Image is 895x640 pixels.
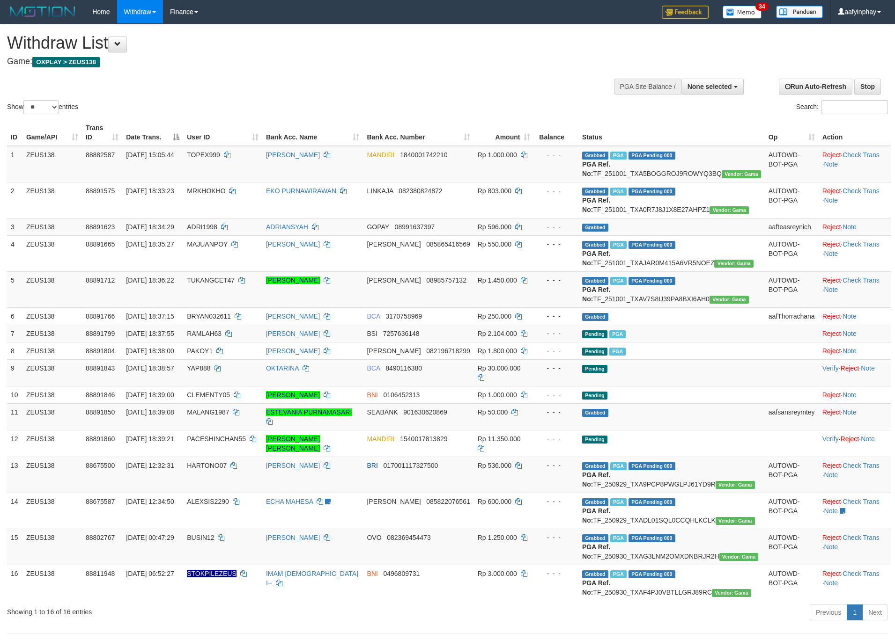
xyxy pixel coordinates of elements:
[538,346,575,356] div: - - -
[387,534,430,541] span: Copy 082369454473 to clipboard
[765,218,819,235] td: aafteasreynich
[582,188,608,196] span: Grabbed
[22,218,82,235] td: ZEUS138
[478,223,511,231] span: Rp 596.000
[819,342,891,359] td: ·
[582,196,610,213] b: PGA Ref. No:
[824,507,838,515] a: Note
[367,276,421,284] span: [PERSON_NAME]
[841,364,859,372] a: Reject
[822,534,841,541] a: Reject
[629,462,675,470] span: PGA Pending
[187,462,227,469] span: HARTONO07
[765,307,819,325] td: aafThorrachana
[843,223,857,231] a: Note
[126,330,174,337] span: [DATE] 18:37:55
[822,223,841,231] a: Reject
[367,223,389,231] span: GOPAY
[7,5,78,19] img: MOTION_logo.png
[478,462,511,469] span: Rp 536.000
[22,386,82,403] td: ZEUS138
[367,187,393,195] span: LINKAJA
[22,359,82,386] td: ZEUS138
[400,151,447,159] span: Copy 1840001742210 to clipboard
[810,604,847,620] a: Previous
[824,543,838,551] a: Note
[126,276,174,284] span: [DATE] 18:36:22
[819,218,891,235] td: ·
[22,457,82,493] td: ZEUS138
[266,223,308,231] a: ADRIANSYAH
[582,365,607,373] span: Pending
[822,570,841,577] a: Reject
[400,435,447,443] span: Copy 1540017813829 to clipboard
[824,250,838,257] a: Note
[478,240,511,248] span: Rp 550.000
[7,57,587,66] h4: Game:
[538,186,575,196] div: - - -
[266,391,320,399] a: [PERSON_NAME]
[187,240,228,248] span: MAJUANPOY
[538,150,575,160] div: - - -
[478,187,511,195] span: Rp 803.000
[538,329,575,338] div: - - -
[841,435,859,443] a: Reject
[266,313,320,320] a: [PERSON_NAME]
[22,342,82,359] td: ZEUS138
[367,498,421,505] span: [PERSON_NAME]
[824,160,838,168] a: Note
[126,347,174,355] span: [DATE] 18:38:00
[22,182,82,218] td: ZEUS138
[578,235,765,271] td: TF_251001_TXAJAR0M415A6VR5NOEZ
[478,534,517,541] span: Rp 1.250.000
[822,364,839,372] a: Verify
[765,146,819,182] td: AUTOWD-BOT-PGA
[383,330,420,337] span: Copy 7257636148 to clipboard
[821,100,888,114] input: Search:
[819,359,891,386] td: · ·
[86,391,115,399] span: 88891846
[765,235,819,271] td: AUTOWD-BOT-PGA
[478,435,521,443] span: Rp 11.350.000
[22,430,82,457] td: ZEUS138
[822,408,841,416] a: Reject
[363,119,473,146] th: Bank Acc. Number: activate to sort column ascending
[822,391,841,399] a: Reject
[385,364,422,372] span: Copy 8490116380 to clipboard
[478,408,508,416] span: Rp 50.000
[822,330,841,337] a: Reject
[582,277,608,285] span: Grabbed
[610,534,627,542] span: Marked by aafsreyleap
[7,218,22,235] td: 3
[822,187,841,195] a: Reject
[7,271,22,307] td: 5
[822,498,841,505] a: Reject
[478,151,517,159] span: Rp 1.000.000
[187,330,222,337] span: RAMLAH63
[819,182,891,218] td: · ·
[610,152,627,160] span: Marked by aafnoeunsreypich
[843,462,880,469] a: Check Trans
[22,529,82,565] td: ZEUS138
[22,403,82,430] td: ZEUS138
[843,240,880,248] a: Check Trans
[86,534,115,541] span: 88802767
[187,364,210,372] span: YAP888
[582,462,608,470] span: Grabbed
[819,119,891,146] th: Action
[7,359,22,386] td: 9
[582,498,608,506] span: Grabbed
[266,435,320,452] a: [PERSON_NAME] [PERSON_NAME]
[126,534,174,541] span: [DATE] 00:47:29
[367,313,380,320] span: BCA
[722,170,761,178] span: Vendor URL: https://trx31.1velocity.biz
[383,462,438,469] span: Copy 017001117327500 to clipboard
[126,223,174,231] span: [DATE] 18:34:29
[843,534,880,541] a: Check Trans
[187,498,229,505] span: ALEXSIS2290
[478,347,517,355] span: Rp 1.800.000
[126,364,174,372] span: [DATE] 18:38:57
[847,604,863,620] a: 1
[266,347,320,355] a: [PERSON_NAME]
[22,325,82,342] td: ZEUS138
